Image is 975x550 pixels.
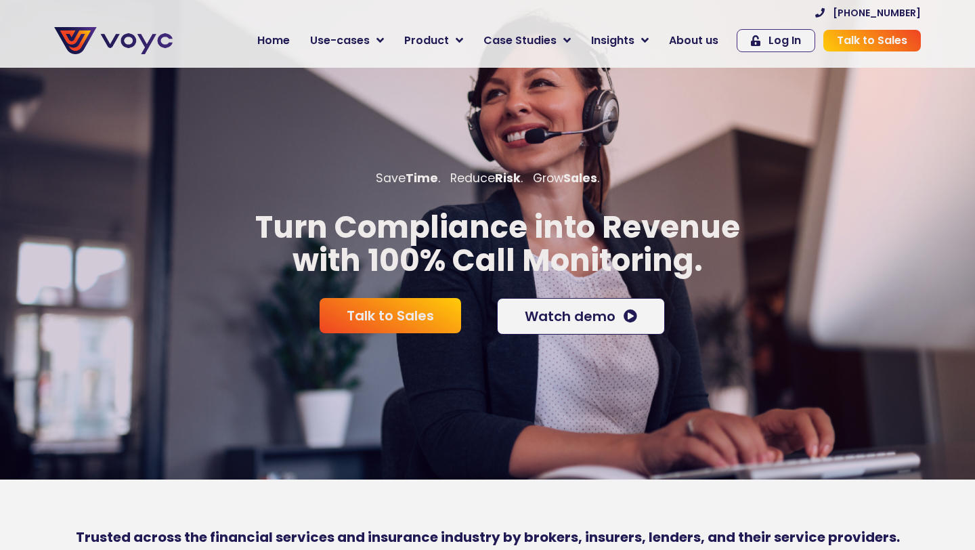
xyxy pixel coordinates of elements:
[347,309,434,322] span: Talk to Sales
[659,27,729,54] a: About us
[737,29,815,52] a: Log In
[591,33,634,49] span: Insights
[815,8,921,18] a: [PHONE_NUMBER]
[837,35,907,46] span: Talk to Sales
[404,33,449,49] span: Product
[257,33,290,49] span: Home
[833,8,921,18] span: [PHONE_NUMBER]
[76,528,900,547] b: Trusted across the financial services and insurance industry by brokers, insurers, lenders, and t...
[768,35,801,46] span: Log In
[669,33,718,49] span: About us
[495,170,521,186] b: Risk
[300,27,394,54] a: Use-cases
[247,27,300,54] a: Home
[497,298,665,335] a: Watch demo
[54,27,173,54] img: voyc-full-logo
[525,310,615,323] span: Watch demo
[581,27,659,54] a: Insights
[563,170,597,186] b: Sales
[823,30,921,51] a: Talk to Sales
[406,170,438,186] b: Time
[473,27,581,54] a: Case Studies
[310,33,370,49] span: Use-cases
[394,27,473,54] a: Product
[483,33,557,49] span: Case Studies
[320,298,461,333] a: Talk to Sales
